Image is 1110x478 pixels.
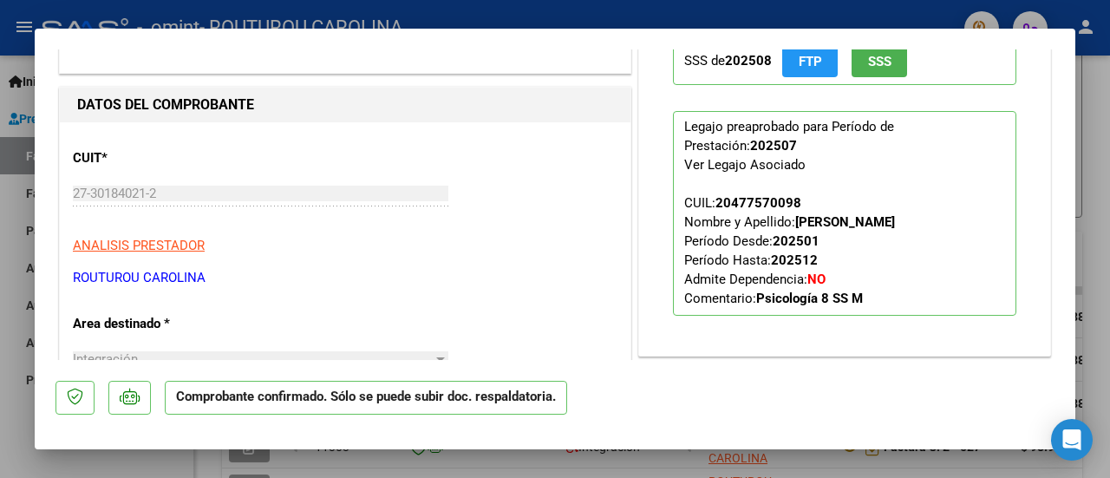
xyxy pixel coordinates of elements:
strong: 202507 [750,138,797,154]
span: CUIL: Nombre y Apellido: Período Desde: Período Hasta: Admite Dependencia: [684,195,895,306]
p: Comprobante confirmado. Sólo se puede subir doc. respaldatoria. [165,381,567,415]
button: SSS [852,45,907,77]
strong: 202501 [773,233,819,249]
div: Open Intercom Messenger [1051,419,1093,461]
div: Ver Legajo Asociado [684,155,806,174]
strong: 202512 [771,252,818,268]
p: Area destinado * [73,314,236,334]
strong: [PERSON_NAME] [795,214,895,230]
span: ANALISIS PRESTADOR [73,238,205,253]
div: 20477570098 [715,193,801,213]
strong: DATOS DEL COMPROBANTE [77,96,254,113]
p: CUIT [73,148,236,168]
button: FTP [782,45,838,77]
p: Legajo preaprobado para Período de Prestación: [673,111,1016,316]
span: SSS [868,54,891,69]
span: Comentario: [684,291,863,306]
p: El afiliado figura en el ultimo padrón que tenemos de la SSS de [673,20,1016,85]
span: Integración [73,351,138,367]
strong: Psicología 8 SS M [756,291,863,306]
span: FTP [799,54,822,69]
strong: 202508 [725,53,772,69]
p: ROUTUROU CAROLINA [73,268,617,288]
strong: NO [807,272,826,287]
